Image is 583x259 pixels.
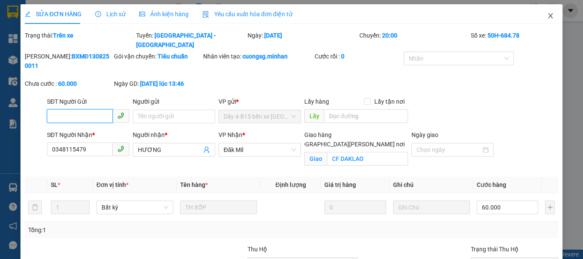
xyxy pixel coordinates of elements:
input: Ngày giao [417,145,481,154]
span: Giao [304,152,327,166]
button: plus [545,201,555,214]
b: [DATE] lúc 13:46 [140,80,184,87]
b: Tiêu chuẩn [157,53,188,60]
div: Số xe: [470,31,559,49]
span: Lấy [304,109,324,123]
div: Người gửi [133,97,215,106]
div: Trạng thái Thu Hộ [471,244,558,254]
span: Giao hàng [304,131,332,138]
button: delete [28,201,42,214]
span: Đơn vị tính [96,181,128,188]
div: Tuyến: [135,31,247,49]
input: VD: Bàn, Ghế [180,201,257,214]
div: Người nhận [133,130,215,140]
div: Chuyến: [359,31,470,49]
span: close [547,12,554,19]
div: Cước rồi : [315,52,402,61]
b: 60.000 [58,80,77,87]
span: Tên hàng [180,181,208,188]
span: Lịch sử [95,11,125,17]
span: Ảnh kiện hàng [139,11,189,17]
span: Thu Hộ [248,246,267,253]
div: Ngày GD: [114,79,201,88]
div: Trạng thái: [24,31,135,49]
span: Yêu cầu xuất hóa đơn điện tử [202,11,292,17]
div: SĐT Người Nhận [47,130,129,140]
span: SỬA ĐƠN HÀNG [25,11,82,17]
div: Chưa cước : [25,79,112,88]
b: cuongsg.minhan [242,53,288,60]
input: Ghi Chú [393,201,470,214]
div: VP gửi [219,97,301,106]
b: 20:00 [382,32,397,39]
span: phone [117,146,124,152]
span: Cước hàng [477,181,506,188]
div: [PERSON_NAME]: [25,52,112,70]
span: Lấy tận nơi [371,97,408,106]
th: Ghi chú [390,177,473,193]
input: Giao tận nơi [327,152,408,166]
div: SĐT Người Gửi [47,97,129,106]
label: Ngày giao [411,131,438,138]
div: Gói vận chuyển: [114,52,201,61]
span: user-add [203,146,210,153]
div: Ngày: [247,31,358,49]
span: Định lượng [275,181,306,188]
span: Giá trị hàng [324,181,356,188]
span: picture [139,11,145,17]
span: edit [25,11,31,17]
div: Nhân viên tạo: [203,52,313,61]
b: Trên xe [53,32,73,39]
input: 0 [324,201,386,214]
span: Lấy hàng [304,98,329,105]
img: icon [202,11,209,18]
span: Dãy 4-B15 bến xe Miền Đông [224,110,296,123]
b: [GEOGRAPHIC_DATA] - [GEOGRAPHIC_DATA] [136,32,216,48]
span: VP Nhận [219,131,242,138]
span: clock-circle [95,11,101,17]
span: [GEOGRAPHIC_DATA][PERSON_NAME] nơi [288,140,408,149]
div: Tổng: 1 [28,225,226,235]
span: SL [51,181,58,188]
b: [DATE] [264,32,282,39]
b: 50H-684.78 [487,32,519,39]
input: Dọc đường [324,109,408,123]
span: Bất kỳ [102,201,168,214]
span: Đăk Mil [224,143,296,156]
b: 0 [341,53,344,60]
button: Close [539,4,563,28]
span: phone [117,112,124,119]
